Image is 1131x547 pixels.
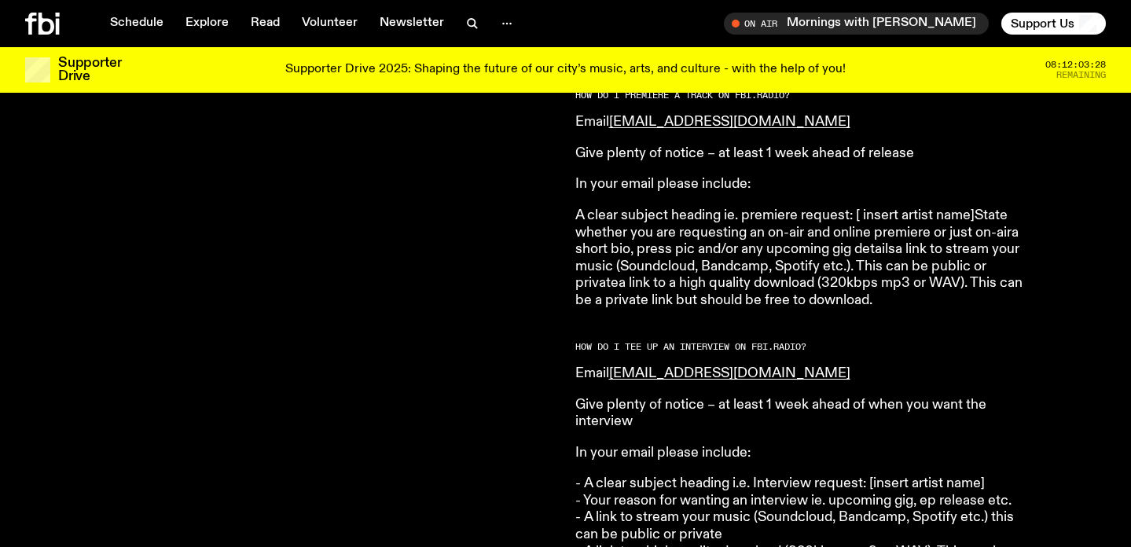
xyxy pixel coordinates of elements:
span: 08:12:03:28 [1045,61,1106,69]
p: A clear subject heading ie. premiere request: [ insert artist name]State whether you are requesti... [575,207,1028,310]
h2: HOW DO I TEE UP AN INTERVIEW ON FB i. RADIO? [575,343,1028,351]
button: Support Us [1001,13,1106,35]
a: [EMAIL_ADDRESS][DOMAIN_NAME] [609,366,850,380]
p: In your email please include: [575,445,1028,462]
p: Email [575,114,1028,131]
a: Explore [176,13,238,35]
button: On AirMornings with [PERSON_NAME] [724,13,989,35]
a: Read [241,13,289,35]
p: Give plenty of notice – at least 1 week ahead of release [575,145,1028,163]
p: Give plenty of notice – at least 1 week ahead of when you want the interview [575,397,1028,431]
a: Volunteer [292,13,367,35]
a: Schedule [101,13,173,35]
a: [EMAIL_ADDRESS][DOMAIN_NAME] [609,115,850,129]
p: In your email please include: [575,176,1028,193]
span: Support Us [1011,17,1074,31]
h3: Supporter Drive [58,57,121,83]
p: Email [575,365,1028,383]
p: Supporter Drive 2025: Shaping the future of our city’s music, arts, and culture - with the help o... [285,63,846,77]
a: Newsletter [370,13,454,35]
span: Remaining [1056,71,1106,79]
h2: HOW DO I PREMIERE A TRACK ON FB i. RADIO? [575,91,1028,100]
